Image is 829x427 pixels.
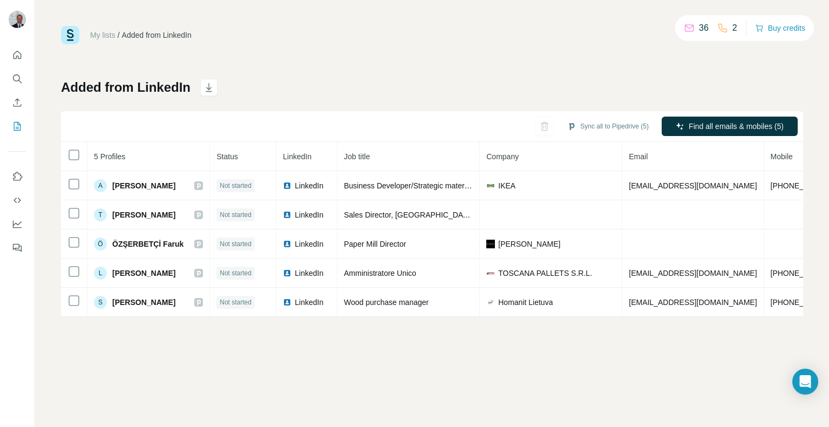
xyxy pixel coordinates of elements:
[118,30,120,40] li: /
[629,152,648,161] span: Email
[689,121,784,132] span: Find all emails & mobiles (5)
[344,269,416,277] span: Amministratore Unico
[295,209,323,220] span: LinkedIn
[9,167,26,186] button: Use Surfe on LinkedIn
[486,298,495,307] img: company-logo
[220,268,252,278] span: Not started
[629,181,757,190] span: [EMAIL_ADDRESS][DOMAIN_NAME]
[344,240,406,248] span: Paper Mill Director
[9,69,26,89] button: Search
[94,179,107,192] div: A
[283,211,291,219] img: LinkedIn logo
[9,214,26,234] button: Dashboard
[771,152,793,161] span: Mobile
[94,296,107,309] div: S
[295,297,323,308] span: LinkedIn
[122,30,192,40] div: Added from LinkedIn
[94,238,107,250] div: Ö
[755,21,805,36] button: Buy credits
[629,269,757,277] span: [EMAIL_ADDRESS][DOMAIN_NAME]
[283,181,291,190] img: LinkedIn logo
[94,152,125,161] span: 5 Profiles
[732,22,737,35] p: 2
[283,269,291,277] img: LinkedIn logo
[560,118,656,134] button: Sync all to Pipedrive (5)
[9,238,26,257] button: Feedback
[295,180,323,191] span: LinkedIn
[112,180,175,191] span: [PERSON_NAME]
[112,268,175,279] span: [PERSON_NAME]
[498,297,553,308] span: Homanit Lietuva
[486,152,519,161] span: Company
[112,297,175,308] span: [PERSON_NAME]
[94,208,107,221] div: T
[61,26,79,44] img: Surfe Logo
[498,239,560,249] span: [PERSON_NAME]
[486,269,495,277] img: company-logo
[220,181,252,191] span: Not started
[9,45,26,65] button: Quick start
[9,93,26,112] button: Enrich CSV
[216,152,238,161] span: Status
[498,180,515,191] span: IKEA
[486,181,495,190] img: company-logo
[90,31,115,39] a: My lists
[662,117,798,136] button: Find all emails & mobiles (5)
[344,152,370,161] span: Job title
[220,239,252,249] span: Not started
[486,240,495,248] img: company-logo
[112,209,175,220] span: [PERSON_NAME]
[112,239,184,249] span: ÖZŞERBETÇİ Faruk
[295,239,323,249] span: LinkedIn
[344,298,429,307] span: Wood purchase manager
[283,240,291,248] img: LinkedIn logo
[9,11,26,28] img: Avatar
[9,191,26,210] button: Use Surfe API
[61,79,191,96] h1: Added from LinkedIn
[792,369,818,395] div: Open Intercom Messenger
[629,298,757,307] span: [EMAIL_ADDRESS][DOMAIN_NAME]
[498,268,592,279] span: TOSCANA PALLETS S.R.L.
[220,297,252,307] span: Not started
[94,267,107,280] div: L
[283,298,291,307] img: LinkedIn logo
[283,152,311,161] span: LinkedIn
[220,210,252,220] span: Not started
[9,117,26,136] button: My lists
[344,211,474,219] span: Sales Director, [GEOGRAPHIC_DATA]
[295,268,323,279] span: LinkedIn
[344,181,630,190] span: Business Developer/Strategic material Purchaser, Category Wood, IKEA Components
[699,22,709,35] p: 36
